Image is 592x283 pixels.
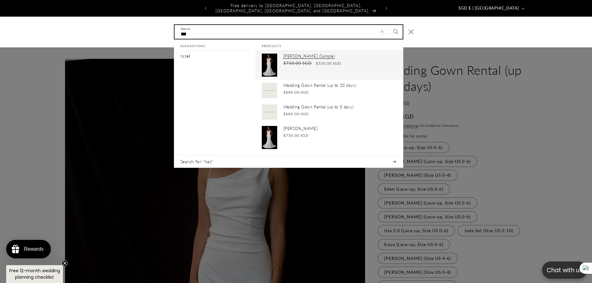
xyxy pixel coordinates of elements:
[458,5,519,11] span: SGD $ | [GEOGRAPHIC_DATA]
[9,268,60,280] span: Free 12-month wedding planning checklist
[283,126,397,131] p: [PERSON_NAME]
[542,261,587,279] button: Open chatbox
[6,265,63,283] div: Free 12-month wedding planning checklistClose teaser
[405,25,418,39] button: Close
[389,25,403,38] button: Search
[283,54,397,59] p: [PERSON_NAME] (Sample)
[283,83,397,88] p: Wedding Gown Rental (up to 20 days)
[256,123,403,152] a: [PERSON_NAME] $750.00 SGD
[542,266,587,275] p: Chat with us
[180,54,187,59] mark: haz
[283,104,397,110] p: Wedding Gown Rental (up to 5 days)
[283,111,309,117] span: $680.00 SGD
[199,2,212,14] button: Previous announcement
[41,35,68,40] a: Write a review
[455,2,527,14] button: SGD $ | [GEOGRAPHIC_DATA]
[24,246,43,252] div: Rewards
[62,260,68,266] button: Close teaser
[316,61,341,66] span: $550.00 SGD
[262,54,277,77] img: Hazel Sweetheart Neckline Spaghetti Straps Fit & Flare Crepe Wedding Dress | Bone and Grey Bridal...
[256,80,403,101] a: Wedding Gown Rental (up to 20 days) $880.00 SGD
[376,25,389,38] button: Clear search term
[180,39,249,51] h2: Suggestions
[180,159,214,165] span: Search for “haz”
[180,54,190,59] p: hazel
[187,54,190,59] span: el
[256,101,403,123] a: Wedding Gown Rental (up to 5 days) $680.00 SGD
[283,133,309,138] span: $750.00 SGD
[380,2,393,14] button: Next announcement
[262,104,277,120] img: Singapore Wedding Gown Rental | Bone and Grey Bridal
[174,51,256,62] a: hazel
[262,39,397,51] h2: Products
[216,3,370,13] span: Free delivery to [GEOGRAPHIC_DATA], [GEOGRAPHIC_DATA], [GEOGRAPHIC_DATA], [GEOGRAPHIC_DATA], and ...
[256,51,403,80] a: [PERSON_NAME] (Sample) $750.00 SGD $550.00 SGD
[262,126,277,149] img: Hazel Sweetheart Neckline Spaghetti Straps Fit & Flare Crepe Wedding Dress | Bone and Grey Bridal...
[421,9,462,20] button: Write a review
[283,90,309,95] span: $880.00 SGD
[262,83,277,98] img: Singapore Wedding Gown Rental (up to 10 days) | Bone and Grey Bridal
[283,60,312,67] s: $750.00 SGD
